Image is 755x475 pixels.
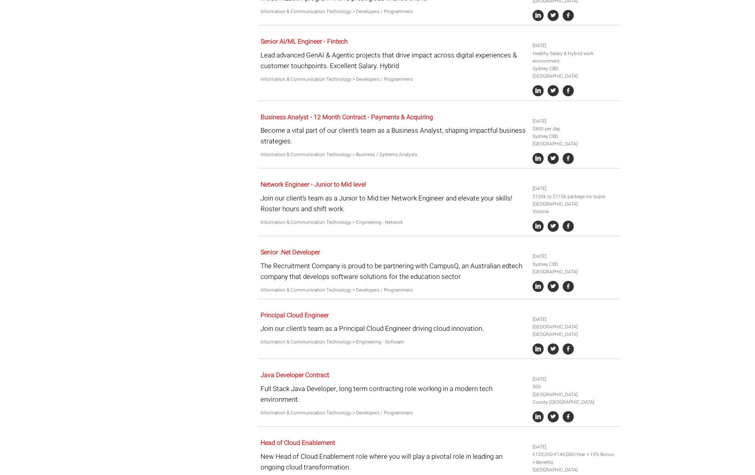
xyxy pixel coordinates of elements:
[261,248,320,257] a: Senior .Net Developer
[533,125,617,133] li: $800 per day
[261,451,527,473] p: New Head of Cloud Enablement role where you will play a pivotal role in leading an ongoing cloud ...
[261,50,527,71] p: Lead advanced GenAI & Agentic projects that drive impact across digital experiences & customer to...
[533,65,617,80] li: Sydney CBD [GEOGRAPHIC_DATA]
[533,185,617,193] li: [DATE]
[261,76,527,83] p: Information & Communication Technology > Developers / Programmers
[533,42,617,50] li: [DATE]
[533,323,617,338] li: [GEOGRAPHIC_DATA] [GEOGRAPHIC_DATA]
[261,438,335,448] a: Head of Cloud Enablement
[261,323,527,334] p: Join our client’s team as a Principal Cloud Engineer driving cloud innovation.
[261,338,527,346] p: Information & Communication Technology > Engineering - Software
[261,286,527,294] p: Information & Communication Technology > Developers / Programmers
[261,383,527,405] p: Full Stack Java Developer, long term contracting role working in a modern tech environment.
[261,311,329,320] a: Principal Cloud Engineer
[533,253,617,260] li: [DATE]
[533,133,617,148] li: Sydney CBD [GEOGRAPHIC_DATA]
[533,383,617,391] li: 500
[261,125,527,147] p: Become a vital part of our client’s team as a Business Analyst, shaping impactful business strate...
[533,193,617,200] li: $100k to $110k package inc super
[533,200,617,216] li: [GEOGRAPHIC_DATA] Victoria
[533,316,617,323] li: [DATE]
[261,113,433,122] a: Business Analyst - 12 Month Contract - Payments & Acquiring
[533,376,617,383] li: [DATE]
[533,261,617,276] li: Sydney CBD [GEOGRAPHIC_DATA]
[261,37,348,46] a: Senior AI/ML Engineer - Fintech
[533,50,617,65] li: Healthy Salary & Hybrid work environment.
[533,451,617,466] li: €120,000-€140,000/Year + 15% Bonus + Benefits
[261,8,527,15] p: Information & Communication Technology > Developers / Programmers
[261,219,527,226] p: Information & Communication Technology > Engineering - Network
[533,443,617,451] li: [DATE]
[261,151,527,158] p: Information & Communication Technology > Business / Systems Analysts
[261,261,527,282] p: The Recruitment Company is proud to be partnering with CampusQ, an Australian edtech company that...
[533,391,617,406] li: [GEOGRAPHIC_DATA] County [GEOGRAPHIC_DATA]
[261,180,366,189] a: Network Engineer - Junior to Mid level
[261,193,527,214] p: Join our client’s team as a Junior to Mid tier Network Engineer and elevate your skills! Roster h...
[533,118,617,125] li: [DATE]
[261,409,527,417] p: Information & Communication Technology > Developers / Programmers
[261,370,329,380] a: Java Developer Contract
